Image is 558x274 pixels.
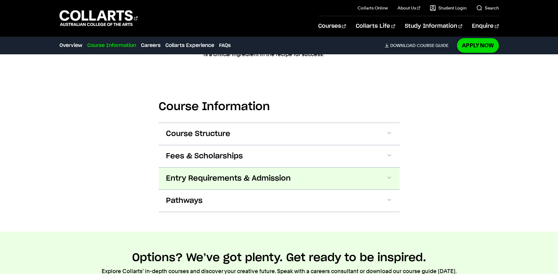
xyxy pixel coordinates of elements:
a: Overview [59,42,82,49]
a: DownloadCourse Guide [385,43,453,48]
span: Entry Requirements & Admission [166,174,291,183]
a: Courses [318,16,346,36]
span: Fees & Scholarships [166,151,243,161]
a: About Us [398,5,420,11]
button: Pathways [159,190,400,212]
span: Download [390,43,416,48]
a: Collarts Life [356,16,395,36]
h2: Options? We’ve got plenty. Get ready to be inspired. [132,251,426,265]
a: Study Information [405,16,462,36]
a: Search [476,5,499,11]
button: Course Structure [159,123,400,145]
span: Course Structure [166,129,230,139]
a: Collarts Online [358,5,388,11]
span: Pathways [166,196,203,206]
a: Enquire [472,16,499,36]
a: Collarts Experience [165,42,214,49]
button: Entry Requirements & Admission [159,168,400,189]
a: Student Login [430,5,466,11]
a: Course Information [87,42,136,49]
a: Apply Now [457,38,499,52]
div: Go to homepage [59,9,138,27]
a: FAQs [219,42,231,49]
button: Fees & Scholarships [159,145,400,167]
h2: Course Information [159,100,400,114]
a: Careers [141,42,160,49]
